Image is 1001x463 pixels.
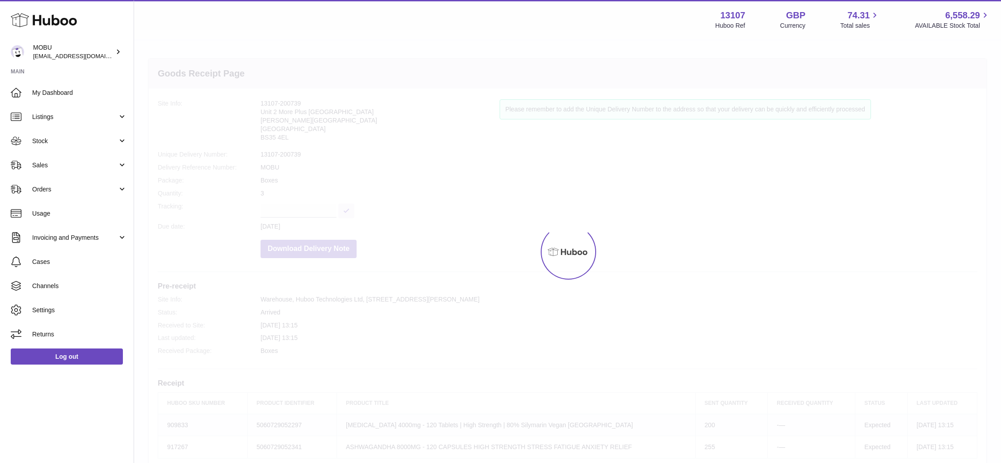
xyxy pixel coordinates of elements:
span: [EMAIL_ADDRESS][DOMAIN_NAME] [33,52,131,59]
div: MOBU [33,43,114,60]
a: 74.31 Total sales [840,9,880,30]
a: Log out [11,348,123,365]
span: 6,558.29 [945,9,980,21]
span: Settings [32,306,127,314]
span: Listings [32,113,118,121]
span: AVAILABLE Stock Total [915,21,990,30]
strong: 13107 [720,9,745,21]
span: Sales [32,161,118,170]
span: My Dashboard [32,89,127,97]
span: Invoicing and Payments [32,234,118,242]
img: mo@mobu.co.uk [11,45,24,59]
div: Huboo Ref [715,21,745,30]
a: 6,558.29 AVAILABLE Stock Total [915,9,990,30]
span: Usage [32,209,127,218]
span: Orders [32,185,118,194]
span: Stock [32,137,118,145]
span: 74.31 [847,9,870,21]
strong: GBP [786,9,805,21]
span: Channels [32,282,127,290]
span: Returns [32,330,127,339]
span: Total sales [840,21,880,30]
span: Cases [32,258,127,266]
div: Currency [780,21,806,30]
